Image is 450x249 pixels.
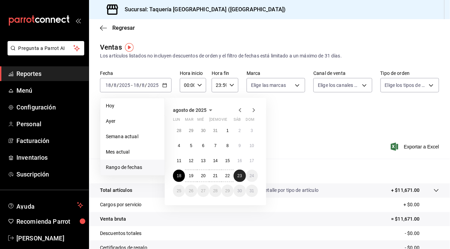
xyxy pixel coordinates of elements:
[238,143,241,148] abbr: 9 de agosto de 2025
[142,82,145,88] input: --
[190,143,192,148] abbr: 5 de agosto de 2025
[222,170,234,182] button: 22 de agosto de 2025
[173,170,185,182] button: 18 de agosto de 2025
[197,117,204,124] abbr: miércoles
[16,234,83,243] span: [PERSON_NAME]
[391,215,439,223] p: = $11,671.00
[238,128,241,133] abbr: 2 de agosto de 2025
[177,158,181,163] abbr: 11 de agosto de 2025
[106,118,159,125] span: Ayer
[209,117,250,124] abbr: jueves
[246,140,258,152] button: 10 de agosto de 2025
[213,173,217,178] abbr: 21 de agosto de 2025
[100,215,126,223] p: Venta bruta
[16,103,83,112] span: Configuración
[106,148,159,156] span: Mes actual
[100,230,141,237] p: Descuentos totales
[237,173,242,178] abbr: 23 de agosto de 2025
[133,82,139,88] input: --
[250,158,254,163] abbr: 17 de agosto de 2025
[209,170,221,182] button: 21 de agosto de 2025
[111,82,113,88] span: /
[209,140,221,152] button: 7 de agosto de 2025
[185,124,197,137] button: 29 de julio de 2025
[177,188,181,193] abbr: 25 de agosto de 2025
[112,25,135,31] span: Regresar
[318,82,359,89] span: Elige los canales de venta
[201,128,205,133] abbr: 30 de julio de 2025
[197,170,209,182] button: 20 de agosto de 2025
[18,45,74,52] span: Pregunta a Parrot AI
[185,117,193,124] abbr: martes
[173,124,185,137] button: 28 de julio de 2025
[106,133,159,140] span: Semana actual
[226,143,229,148] abbr: 8 de agosto de 2025
[197,124,209,137] button: 30 de julio de 2025
[173,140,185,152] button: 4 de agosto de 2025
[16,69,83,78] span: Reportes
[392,143,439,151] button: Exportar a Excel
[250,143,254,148] abbr: 10 de agosto de 2025
[250,173,254,178] abbr: 24 de agosto de 2025
[173,155,185,167] button: 11 de agosto de 2025
[222,140,234,152] button: 8 de agosto de 2025
[8,41,84,55] button: Pregunta a Parrot AI
[16,201,74,209] span: Ayuda
[380,71,439,76] label: Tipo de orden
[209,155,221,167] button: 14 de agosto de 2025
[246,124,258,137] button: 3 de agosto de 2025
[197,140,209,152] button: 6 de agosto de 2025
[139,82,141,88] span: /
[246,155,258,167] button: 17 de agosto de 2025
[173,106,215,114] button: agosto de 2025
[189,158,193,163] abbr: 12 de agosto de 2025
[16,170,83,179] span: Suscripción
[16,153,83,162] span: Inventarios
[251,128,253,133] abbr: 3 de agosto de 2025
[250,188,254,193] abbr: 31 de agosto de 2025
[222,185,234,197] button: 29 de agosto de 2025
[213,158,217,163] abbr: 14 de agosto de 2025
[246,170,258,182] button: 24 de agosto de 2025
[147,82,159,88] input: ----
[185,155,197,167] button: 12 de agosto de 2025
[212,71,238,76] label: Hora fin
[234,117,241,124] abbr: sábado
[234,124,246,137] button: 2 de agosto de 2025
[189,128,193,133] abbr: 29 de julio de 2025
[201,188,205,193] abbr: 27 de agosto de 2025
[209,185,221,197] button: 28 de agosto de 2025
[119,82,130,88] input: ----
[209,124,221,137] button: 31 de julio de 2025
[100,42,122,52] div: Ventas
[100,71,172,76] label: Fecha
[234,170,246,182] button: 23 de agosto de 2025
[313,71,372,76] label: Canal de venta
[237,158,242,163] abbr: 16 de agosto de 2025
[100,201,142,208] p: Cargos por servicio
[106,164,159,171] span: Rango de fechas
[100,52,439,60] div: Los artículos listados no incluyen descuentos de orden y el filtro de fechas está limitado a un m...
[247,71,305,76] label: Marca
[173,107,207,113] span: agosto de 2025
[16,86,83,95] span: Menú
[113,82,117,88] input: --
[222,117,227,124] abbr: viernes
[197,185,209,197] button: 27 de agosto de 2025
[185,185,197,197] button: 26 de agosto de 2025
[234,185,246,197] button: 30 de agosto de 2025
[201,158,205,163] abbr: 13 de agosto de 2025
[237,188,242,193] abbr: 30 de agosto de 2025
[234,155,246,167] button: 16 de agosto de 2025
[403,201,439,208] p: + $0.00
[225,173,230,178] abbr: 22 de agosto de 2025
[213,128,217,133] abbr: 31 de julio de 2025
[251,82,286,89] span: Elige las marcas
[225,158,230,163] abbr: 15 de agosto de 2025
[180,71,207,76] label: Hora inicio
[125,43,134,52] button: Tooltip marker
[173,185,185,197] button: 25 de agosto de 2025
[246,117,254,124] abbr: domingo
[16,136,83,145] span: Facturación
[405,230,439,237] p: - $0.00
